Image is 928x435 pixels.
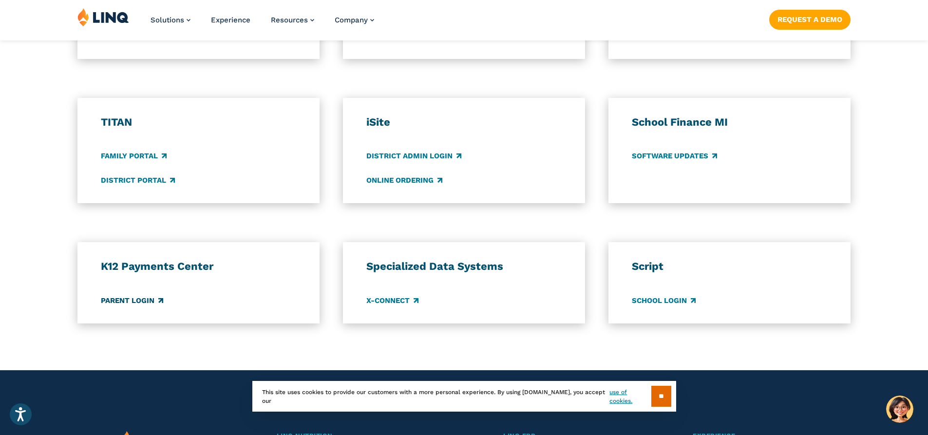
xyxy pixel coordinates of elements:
div: This site uses cookies to provide our customers with a more personal experience. By using [DOMAIN... [252,381,676,412]
a: Family Portal [101,151,167,162]
a: Resources [271,16,314,24]
span: Resources [271,16,308,24]
h3: School Finance MI [632,115,828,129]
a: Request a Demo [769,10,851,29]
a: Experience [211,16,250,24]
a: Parent Login [101,295,163,306]
a: Solutions [151,16,190,24]
a: X-Connect [366,295,418,306]
h3: Script [632,260,828,273]
a: Online Ordering [366,175,442,186]
nav: Button Navigation [769,8,851,29]
a: Company [335,16,374,24]
h3: K12 Payments Center [101,260,297,273]
a: use of cookies. [609,388,651,405]
button: Hello, have a question? Let’s chat. [886,396,913,423]
a: School Login [632,295,696,306]
span: Solutions [151,16,184,24]
span: Company [335,16,368,24]
a: District Portal [101,175,175,186]
nav: Primary Navigation [151,8,374,40]
h3: iSite [366,115,562,129]
img: LINQ | K‑12 Software [77,8,129,26]
a: District Admin Login [366,151,461,162]
h3: Specialized Data Systems [366,260,562,273]
a: Software Updates [632,151,717,162]
h3: TITAN [101,115,297,129]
